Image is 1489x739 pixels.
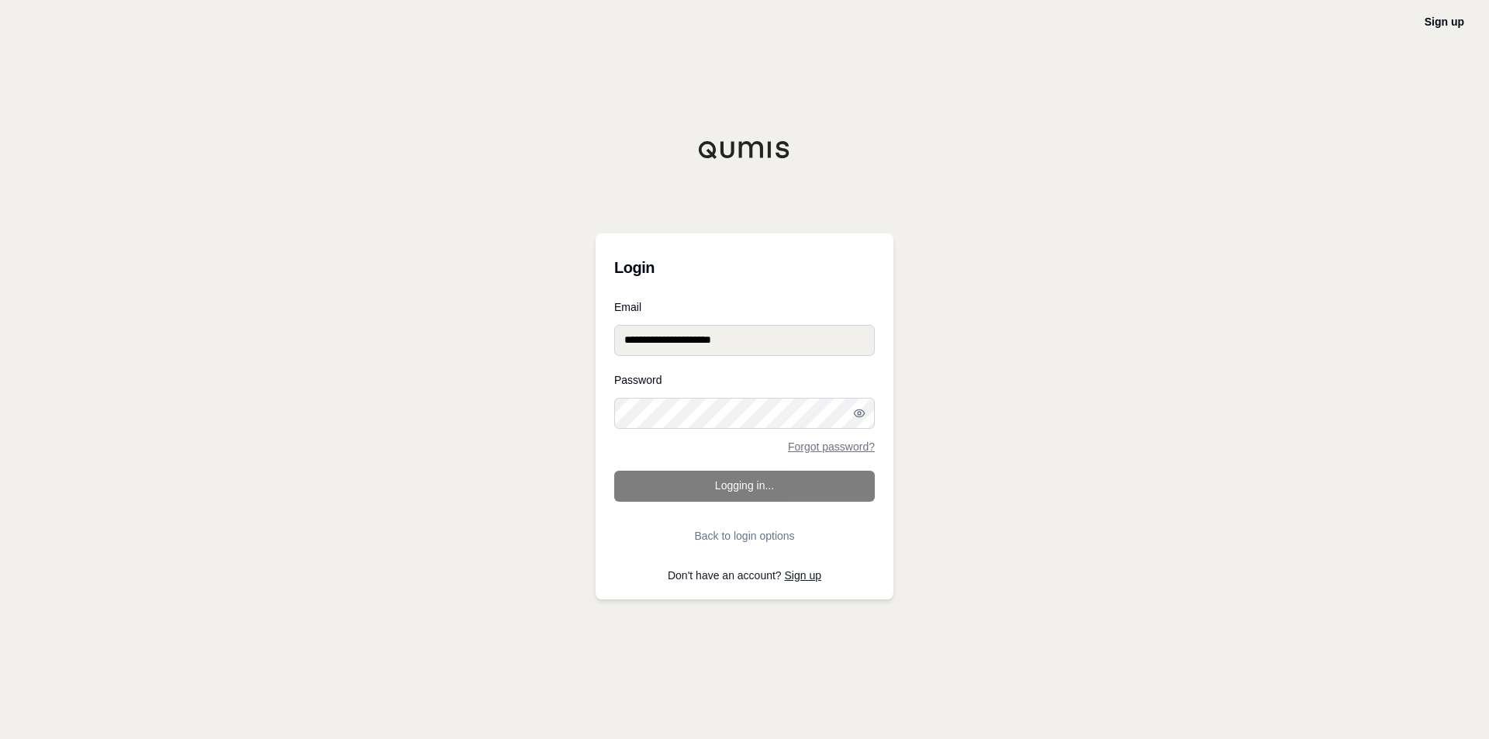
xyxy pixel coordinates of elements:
[698,140,791,159] img: Qumis
[788,441,875,452] a: Forgot password?
[614,375,875,385] label: Password
[614,570,875,581] p: Don't have an account?
[1425,16,1464,28] a: Sign up
[614,252,875,283] h3: Login
[614,302,875,313] label: Email
[614,520,875,551] button: Back to login options
[785,569,821,582] a: Sign up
